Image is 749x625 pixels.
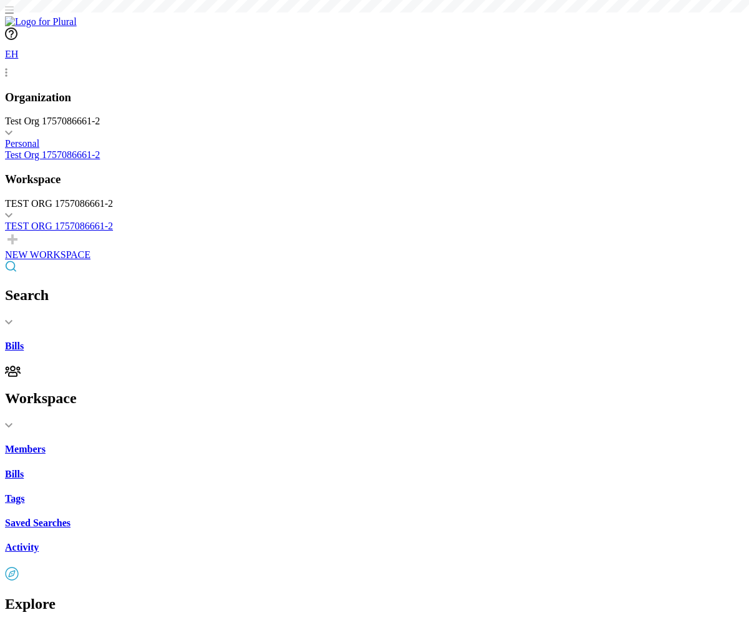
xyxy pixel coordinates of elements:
[5,221,744,232] a: TEST ORG 1757086661-2
[5,390,744,407] h2: Workspace
[5,517,744,529] a: Saved Searches
[5,232,744,261] a: NEW WORKSPACE
[5,493,744,504] a: Tags
[5,444,744,455] a: Members
[5,287,744,304] h2: Search
[5,138,744,149] a: Personal
[5,149,744,161] a: Test Org 1757086661-2
[5,16,77,27] img: Logo for Plural
[5,116,744,127] div: Test Org 1757086661-2
[5,469,744,480] a: Bills
[5,249,744,261] div: NEW WORKSPACE
[5,42,30,67] div: EH
[5,596,744,612] h2: Explore
[5,542,744,553] a: Activity
[5,198,744,209] div: TEST ORG 1757086661-2
[5,341,744,352] a: Bills
[5,172,744,186] h3: Workspace
[5,91,744,104] h3: Organization
[5,42,744,78] a: EH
